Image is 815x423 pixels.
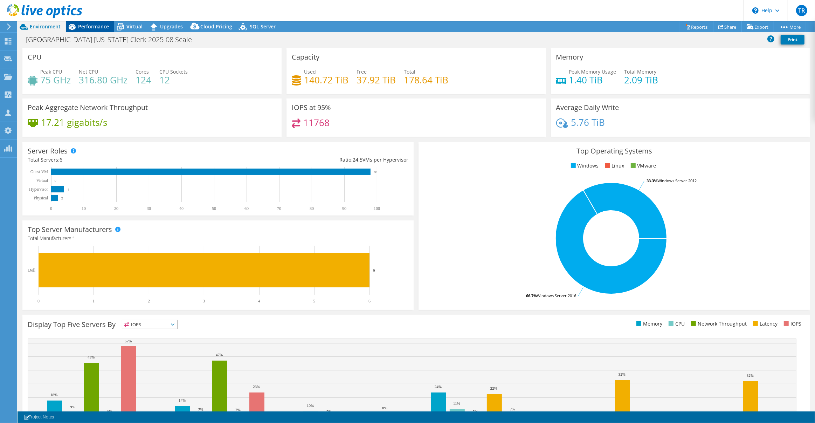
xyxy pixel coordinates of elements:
text: 5% [473,409,478,414]
h3: Peak Aggregate Network Throughput [28,104,148,111]
text: 10% [307,403,314,408]
text: Hypervisor [29,187,48,192]
tspan: 66.7% [526,293,537,298]
span: Peak Memory Usage [569,68,616,75]
span: Net CPU [79,68,98,75]
text: Virtual [36,178,48,183]
h4: 11768 [303,119,330,127]
h3: Average Daily Write [556,104,619,111]
text: 10 [82,206,86,211]
text: 24% [435,384,442,389]
text: 3 [203,299,205,303]
div: Ratio: VMs per Hypervisor [218,156,409,164]
a: Export [741,21,774,32]
span: Used [304,68,316,75]
h3: Server Roles [28,147,68,155]
h3: Top Server Manufacturers [28,226,112,233]
text: 4% [582,411,588,415]
text: 5 [313,299,315,303]
li: Latency [751,320,778,328]
h3: CPU [28,53,42,61]
h4: 37.92 TiB [357,76,396,84]
a: Share [713,21,742,32]
text: 0 [50,206,52,211]
text: 14% [179,398,186,402]
text: 50 [212,206,216,211]
text: 22% [490,386,497,390]
span: Total [404,68,415,75]
span: SQL Server [250,23,276,30]
text: 90 [342,206,346,211]
a: Print [781,35,804,45]
h4: 316.80 GHz [79,76,127,84]
span: 1 [72,235,75,241]
h3: Top Operating Systems [424,147,804,155]
text: 23% [253,384,260,389]
span: 24.5 [353,156,362,163]
text: 32% [747,373,754,377]
text: 70 [277,206,281,211]
h3: Capacity [292,53,319,61]
h3: Memory [556,53,583,61]
h4: 17.21 gigabits/s [41,118,107,126]
h4: 124 [136,76,151,84]
span: Virtual [126,23,143,30]
h4: 1.40 TiB [569,76,616,84]
text: 18% [50,393,57,397]
text: 11% [453,401,460,405]
text: 32% [619,372,626,376]
text: 2 [61,197,63,200]
svg: \n [752,7,759,14]
text: 40 [179,206,184,211]
span: Peak CPU [40,68,62,75]
text: 20 [114,206,118,211]
text: 9% [70,405,75,409]
h4: 2.09 TiB [624,76,658,84]
li: Windows [569,162,599,170]
span: Total Memory [624,68,657,75]
span: Performance [78,23,109,30]
text: 0 [37,299,40,303]
text: 0 [55,179,56,183]
text: 5% [326,409,332,414]
text: 7% [510,407,515,411]
text: 8% [382,406,387,410]
tspan: 33.3% [647,178,657,183]
text: 5% [107,409,112,413]
span: Cores [136,68,149,75]
text: 7% [198,407,203,411]
span: CPU Sockets [159,68,188,75]
tspan: Windows Server 2012 [657,178,697,183]
text: 100 [374,206,380,211]
text: 6 [368,299,371,303]
tspan: Windows Server 2016 [537,293,576,298]
li: Linux [603,162,624,170]
h4: Total Manufacturers: [28,234,408,242]
text: 4 [68,188,69,191]
a: Reports [680,21,713,32]
text: 7% [235,408,241,412]
span: Upgrades [160,23,183,30]
text: 6 [373,268,375,272]
li: Memory [635,320,662,328]
text: 80 [310,206,314,211]
text: Guest VM [30,169,48,174]
text: 60 [244,206,249,211]
span: 6 [60,156,62,163]
span: IOPS [122,320,177,329]
li: VMware [629,162,656,170]
text: 47% [216,353,223,357]
text: Dell [28,268,35,273]
h4: 5.76 TiB [571,118,605,126]
text: 2 [148,299,150,303]
text: 98 [374,170,378,174]
li: IOPS [782,320,801,328]
li: Network Throughput [689,320,747,328]
text: 57% [125,339,132,343]
text: Physical [34,196,48,200]
li: CPU [667,320,685,328]
h4: 12 [159,76,188,84]
span: TR [796,5,807,16]
h1: [GEOGRAPHIC_DATA] [US_STATE] Clerk 2025-08 Scale [23,36,203,43]
span: Cloud Pricing [200,23,232,30]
